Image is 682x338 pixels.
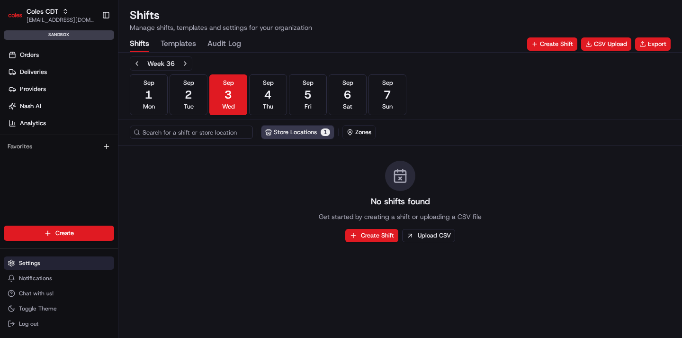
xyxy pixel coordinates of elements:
a: Orders [4,47,118,63]
button: Sep5Fri [289,74,327,115]
button: Chat with us! [4,287,114,300]
span: Sep [303,79,314,87]
span: 2 [185,87,192,102]
button: Zones [342,125,376,139]
span: Knowledge Base [19,137,72,147]
p: Manage shifts, templates and settings for your organization [130,23,312,32]
div: 💻 [80,138,88,146]
button: CSV Upload [581,37,631,51]
span: Wed [222,102,235,111]
span: 1 [145,87,153,102]
span: Tue [184,102,194,111]
span: Sat [343,102,352,111]
button: Sep1Mon [130,74,168,115]
span: Sep [263,79,274,87]
span: Thu [263,102,273,111]
span: Notifications [19,274,52,282]
span: Toggle Theme [19,305,57,312]
button: Upload CSV [402,229,455,242]
button: Export [635,37,671,51]
span: Pylon [94,161,115,168]
button: Coles CDT [27,7,58,16]
button: Create Shift [345,229,398,242]
span: Log out [19,320,38,328]
button: Templates [161,36,196,52]
span: 7 [384,87,391,102]
span: 3 [224,87,232,102]
span: Deliveries [20,68,47,76]
span: 6 [344,87,351,102]
button: Toggle Theme [4,302,114,315]
p: Get started by creating a shift or uploading a CSV file [319,212,482,221]
button: Store Locations1 [261,126,334,139]
a: Providers [4,82,118,97]
div: Week 36 [147,59,175,68]
span: Providers [20,85,46,93]
button: Zones [343,126,375,139]
span: Mon [143,102,155,111]
div: sandbox [4,30,114,40]
span: 1 [321,128,330,136]
a: Powered byPylon [67,160,115,168]
div: Favorites [4,139,114,154]
div: Start new chat [32,91,155,100]
span: 5 [304,87,312,102]
span: Create [55,229,74,238]
span: Orders [20,51,39,59]
img: Nash [9,9,28,28]
span: Sep [144,79,154,87]
input: Clear [25,61,156,71]
div: We're available if you need us! [32,100,120,108]
input: Search for a shift or store location [130,126,253,139]
button: Settings [4,256,114,270]
span: Chat with us! [19,290,54,297]
span: Settings [19,259,40,267]
h3: No shifts found [371,195,430,208]
button: Notifications [4,272,114,285]
button: [EMAIL_ADDRESS][DOMAIN_NAME] [27,16,94,24]
button: Create Shift [527,37,577,51]
span: 4 [264,87,272,102]
span: API Documentation [90,137,152,147]
button: Start new chat [161,93,172,105]
button: Sep7Sun [368,74,406,115]
button: Sep4Thu [249,74,287,115]
button: Sep6Sat [329,74,367,115]
button: Log out [4,317,114,330]
a: Nash AI [4,99,118,114]
div: 📗 [9,138,17,146]
button: Shifts [130,36,149,52]
span: Sep [342,79,353,87]
span: Fri [305,102,312,111]
p: Welcome 👋 [9,38,172,53]
span: Analytics [20,119,46,128]
span: Sep [183,79,194,87]
span: Sep [382,79,393,87]
span: Sun [382,102,393,111]
a: Analytics [4,116,118,131]
img: 1736555255976-a54dd68f-1ca7-489b-9aae-adbdc363a1c4 [9,91,27,108]
a: 📗Knowledge Base [6,134,76,151]
a: Deliveries [4,64,118,80]
button: Sep2Tue [170,74,207,115]
button: Audit Log [207,36,241,52]
a: 💻API Documentation [76,134,156,151]
button: Coles CDTColes CDT[EMAIL_ADDRESS][DOMAIN_NAME] [4,4,98,27]
button: Previous week [130,57,144,70]
h1: Shifts [130,8,312,23]
span: Sep [223,79,234,87]
button: Sep3Wed [209,74,247,115]
button: Create [4,226,114,241]
span: Nash AI [20,102,41,110]
img: Coles CDT [8,8,23,23]
button: Next week [179,57,192,70]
